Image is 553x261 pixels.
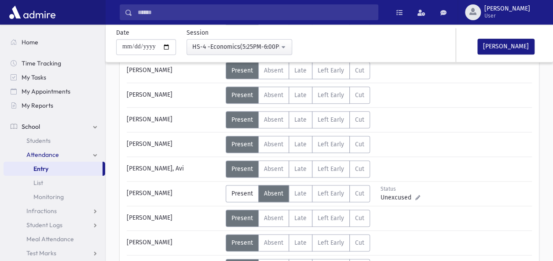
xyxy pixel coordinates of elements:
span: Left Early [318,214,344,222]
span: Absent [264,239,283,246]
img: AdmirePro [7,4,58,21]
span: Late [294,91,307,99]
a: My Appointments [4,84,105,98]
span: Unexcused [381,193,415,202]
span: Present [231,67,253,74]
span: Late [294,141,307,148]
div: HS-4 -Economics(5:25PM-6:00PM) [192,42,279,51]
span: Left Early [318,116,344,123]
div: [PERSON_NAME] [122,111,226,128]
span: My Appointments [22,87,70,95]
a: My Tasks [4,70,105,84]
span: Home [22,38,38,46]
div: [PERSON_NAME] [122,210,226,227]
span: Student Logs [26,221,62,229]
span: Absent [264,165,283,173]
span: School [22,123,40,130]
span: Attendance [26,151,59,159]
span: Absent [264,141,283,148]
div: [PERSON_NAME] [122,234,226,251]
div: AttTypes [226,160,370,178]
span: Meal Attendance [26,235,74,243]
a: Infractions [4,204,105,218]
span: Absent [264,116,283,123]
div: AttTypes [226,111,370,128]
div: AttTypes [226,185,370,202]
a: My Reports [4,98,105,112]
span: Present [231,239,253,246]
div: AttTypes [226,87,370,104]
span: Late [294,214,307,222]
span: Test Marks [26,249,56,257]
span: User [484,12,530,19]
span: Left Early [318,190,344,197]
label: Date [116,28,129,37]
div: [PERSON_NAME] [122,62,226,79]
span: Absent [264,91,283,99]
a: Home [4,35,105,49]
span: Left Early [318,141,344,148]
span: List [33,179,43,187]
span: Absent [264,190,283,197]
span: Cut [355,116,364,123]
div: [PERSON_NAME] [122,185,226,202]
a: Monitoring [4,190,105,204]
span: Students [26,137,51,145]
div: [PERSON_NAME] [122,87,226,104]
span: Left Early [318,91,344,99]
span: Late [294,165,307,173]
span: Time Tracking [22,59,61,67]
div: [PERSON_NAME] [122,136,226,153]
div: Status [381,185,420,193]
span: Present [231,214,253,222]
span: Absent [264,67,283,74]
a: List [4,176,105,190]
div: AttTypes [226,210,370,227]
span: [PERSON_NAME] [484,5,530,12]
label: Session [187,28,209,37]
span: Present [231,91,253,99]
span: My Reports [22,101,53,109]
span: Cut [355,190,364,197]
span: Present [231,116,253,123]
span: My Tasks [22,73,46,81]
span: Absent [264,214,283,222]
a: Student Logs [4,218,105,232]
span: Entry [33,165,48,173]
span: Present [231,190,253,197]
span: Present [231,165,253,173]
span: Late [294,190,307,197]
span: Late [294,67,307,74]
span: Cut [355,67,364,74]
span: Present [231,141,253,148]
a: Students [4,134,105,148]
a: School [4,120,105,134]
span: Cut [355,141,364,148]
span: Left Early [318,165,344,173]
span: Left Early [318,67,344,74]
span: Cut [355,91,364,99]
a: Test Marks [4,246,105,260]
span: Late [294,116,307,123]
span: Cut [355,165,364,173]
div: AttTypes [226,234,370,251]
div: AttTypes [226,136,370,153]
a: Time Tracking [4,56,105,70]
span: Cut [355,214,364,222]
a: Attendance [4,148,105,162]
a: Entry [4,162,103,176]
button: HS-4 -Economics(5:25PM-6:00PM) [187,39,292,55]
div: [PERSON_NAME], Avi [122,160,226,178]
span: Monitoring [33,193,64,201]
input: Search [132,4,378,20]
button: [PERSON_NAME] [477,39,535,54]
span: Infractions [26,207,57,215]
div: AttTypes [226,62,370,79]
a: Meal Attendance [4,232,105,246]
